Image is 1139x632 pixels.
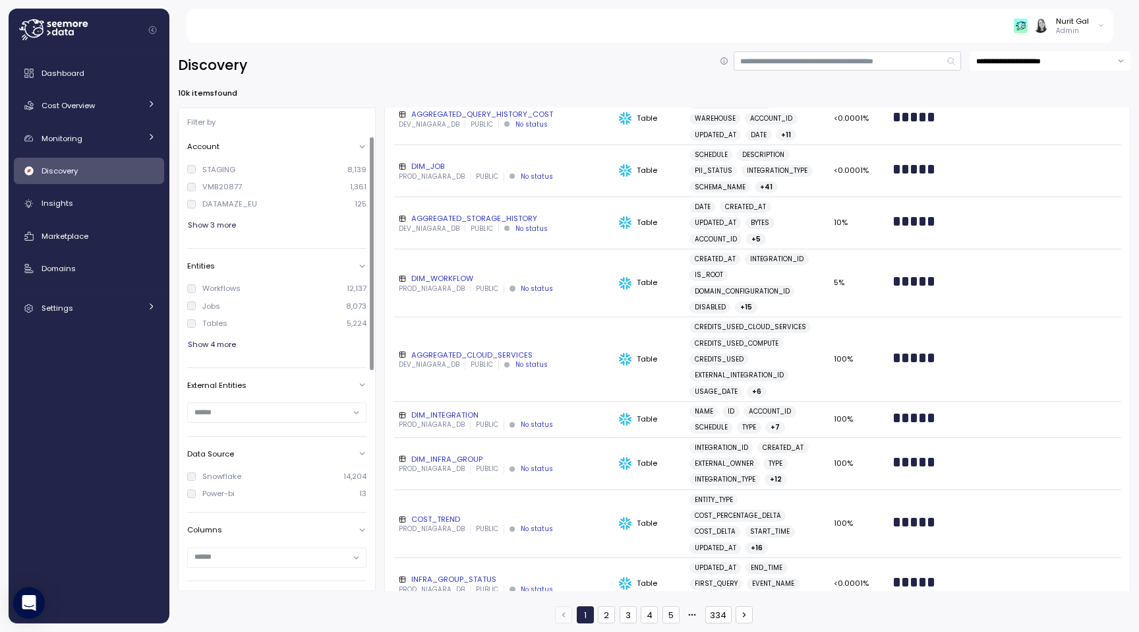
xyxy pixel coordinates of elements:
a: CREDITS_USED_COMPUTE [689,338,784,350]
div: No status [521,172,553,181]
span: Cost Overview [42,100,95,111]
div: No status [515,224,548,234]
span: START_TIME [750,526,790,538]
a: AGGREGATED_CLOUD_SERVICESDEV_NIAGARA_DBPUBLICNo status [399,350,608,369]
a: EVENT_NAME [747,578,800,590]
td: <0.0001% [829,145,888,197]
td: <0.0001% [829,558,888,610]
a: ACCOUNT_ID [745,113,798,125]
p: 5,224 [347,318,366,329]
p: 12,137 [347,283,366,294]
span: UPDATED_AT [695,217,736,229]
div: Table [619,112,679,125]
button: 3 [620,606,637,623]
button: Show 3 more [187,216,237,235]
a: CREATED_AT [689,253,741,265]
div: AGGREGATED_STORAGE_HISTORY [399,213,608,224]
a: FIRST_QUERY [689,578,743,590]
span: + 41 [760,181,773,193]
div: Table [619,277,679,290]
a: EXTERNAL_OWNER [689,458,759,470]
span: INTEGRATION_TYPE [747,165,807,177]
span: Monitoring [42,133,82,144]
td: 10% [829,197,888,249]
button: Show 4 more [187,335,237,354]
p: PROD_NIAGARA_DB [399,172,465,181]
p: Filter by [187,117,216,127]
a: TYPE [737,422,761,433]
a: SCHEDULE [689,149,733,161]
span: IS_ROOT [695,269,723,281]
div: INFRA_GROUP_STATUS [399,574,608,585]
a: Dashboard [14,60,164,86]
a: UPDATED_AT [689,542,742,554]
span: + 15 [740,301,752,313]
img: 65f98ecb31a39d60f1f315eb.PNG [1014,18,1028,32]
a: INFRA_GROUP_STATUSPROD_NIAGARA_DBPUBLICNo status [399,574,608,594]
span: + 11 [781,129,791,141]
a: END_TIME [745,562,788,574]
p: DEV_NIAGARA_DB [399,224,459,234]
span: END_TIME [751,562,782,574]
p: DEV_NIAGARA_DB [399,120,459,129]
span: Show 4 more [188,336,236,354]
a: DIM_WORKFLOWPROD_NIAGARA_DBPUBLICNo status [399,273,608,293]
a: DOMAIN_CONFIGURATION_ID [689,286,795,298]
div: Table [619,517,679,530]
p: DEV_NIAGARA_DB [399,360,459,369]
span: COST_PERCENTAGE_DELTA [695,510,781,522]
a: Domains [14,255,164,282]
span: + 16 [751,542,763,554]
div: No status [515,360,548,369]
div: Power-bi [202,488,235,499]
a: START_TIME [745,526,795,538]
div: DIM_WORKFLOW [399,273,608,284]
a: EXTERNAL_INTEGRATION_ID [689,369,789,381]
a: SCHEDULE [689,422,733,433]
span: INTEGRATION_ID [695,442,748,454]
p: PUBLIC [476,585,498,594]
span: BYTES [751,217,769,229]
div: AGGREGATED_QUERY_HISTORY_COST [399,109,608,119]
span: DESCRIPTION [742,149,784,161]
a: CREDITS_USED [689,354,749,365]
a: AGGREGATED_QUERY_HISTORY_COSTDEV_NIAGARA_DBPUBLICNo status [399,109,608,129]
span: Dashboard [42,68,84,79]
div: VMB20877 [202,181,242,192]
div: Nurit Gal [1056,16,1089,26]
p: PUBLIC [476,420,498,429]
a: Monitoring [14,125,164,152]
td: 100% [829,402,888,438]
span: EVENT_NAME [752,578,794,590]
div: Snowflake [202,471,241,482]
a: IS_ROOT [689,269,728,281]
a: DISABLED [689,301,731,313]
a: COST_DELTA [689,526,741,538]
p: 8,139 [347,164,366,175]
a: PII_STATUS [689,165,738,177]
a: COST_PERCENTAGE_DELTA [689,510,786,522]
p: PROD_NIAGARA_DB [399,420,465,429]
a: SCHEMA_NAME [689,181,751,193]
a: Marketplace [14,223,164,249]
div: Table [619,577,679,590]
p: Admin [1056,26,1089,36]
p: PUBLIC [476,172,498,181]
p: Account [187,141,219,152]
span: USAGE_DATE [695,386,738,398]
a: CREATED_AT [757,442,809,454]
td: 100% [829,317,888,402]
p: External Entities [187,380,247,391]
span: EXTERNAL_INTEGRATION_ID [695,369,784,381]
div: COST_TREND [399,514,608,524]
span: CREATED_AT [725,201,766,213]
td: 100% [829,438,888,490]
a: Insights [14,191,164,217]
span: FIRST_QUERY [695,578,738,590]
button: 4 [641,606,658,623]
p: Columns [187,524,222,535]
div: Jobs [202,301,220,311]
a: ACCOUNT_ID [744,406,796,418]
p: PROD_NIAGARA_DB [399,524,465,534]
span: CREATED_AT [695,253,736,265]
